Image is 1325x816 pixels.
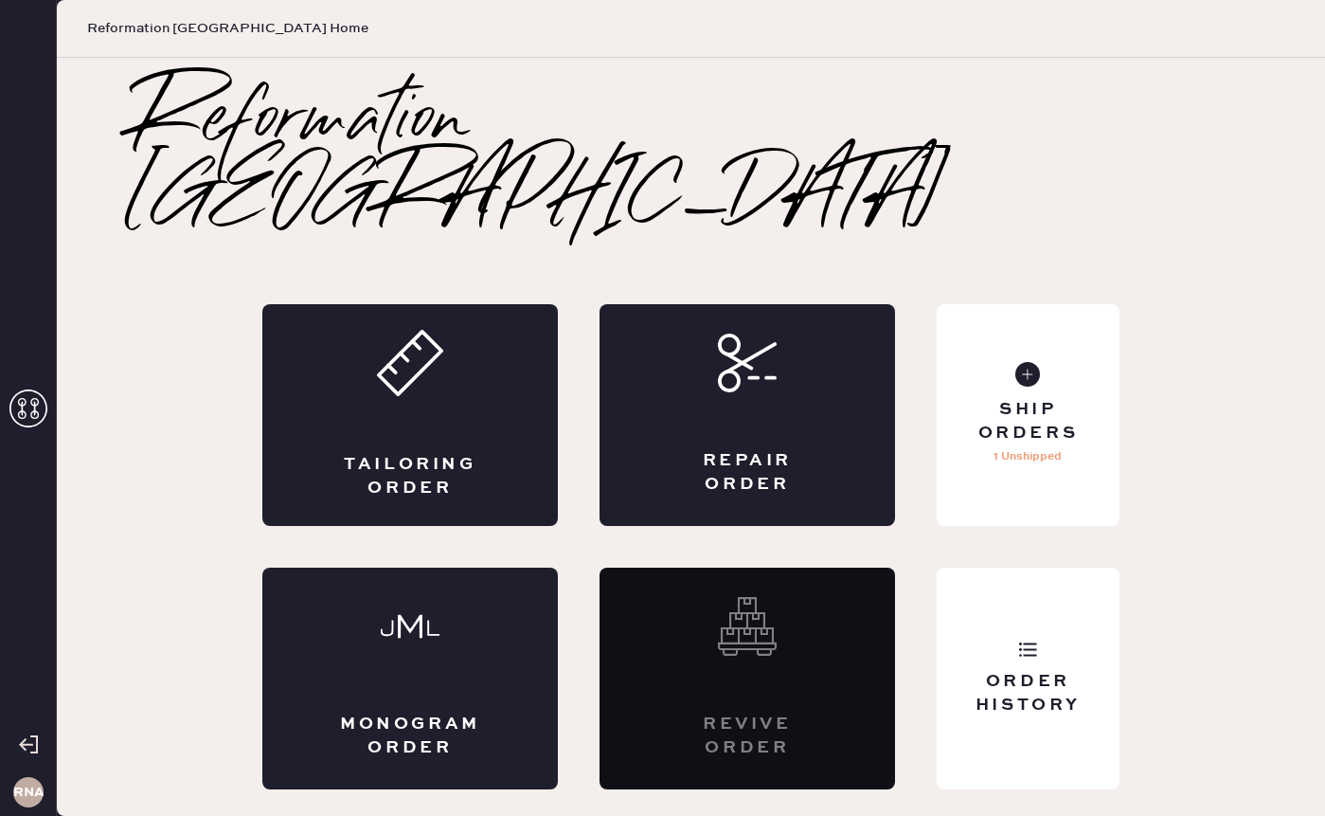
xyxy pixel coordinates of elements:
[675,713,819,760] div: Revive order
[1235,731,1316,812] iframe: Front Chat
[952,670,1104,717] div: Order History
[338,453,482,500] div: Tailoring Order
[994,445,1062,468] p: 1 Unshipped
[600,568,895,789] div: Interested? Contact us at care@hemster.co
[675,449,819,497] div: Repair Order
[87,19,368,38] span: Reformation [GEOGRAPHIC_DATA] Home
[338,713,482,760] div: Monogram Order
[133,84,1249,236] h2: Reformation [GEOGRAPHIC_DATA]
[952,398,1104,445] div: Ship Orders
[13,786,44,799] h3: RNA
